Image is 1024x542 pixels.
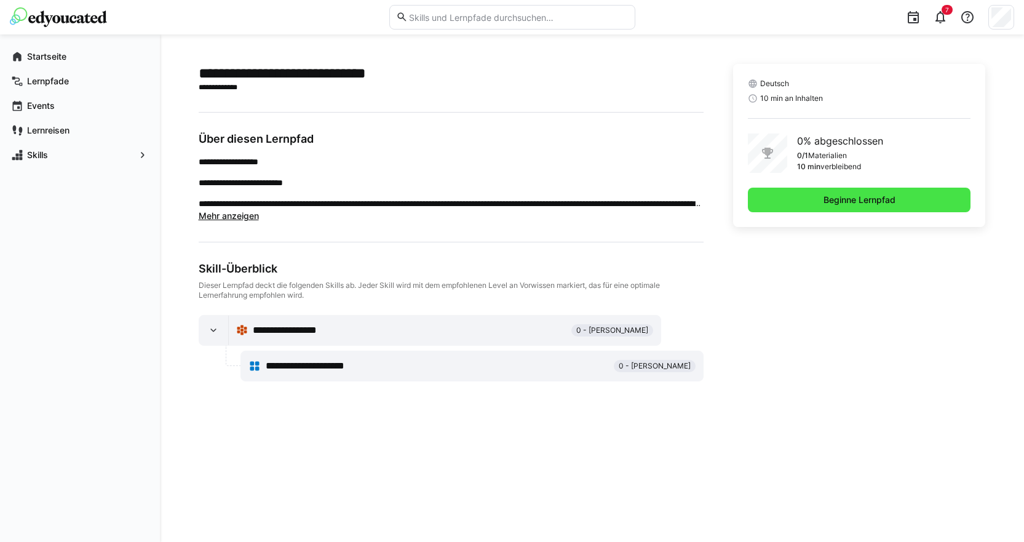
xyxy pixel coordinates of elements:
button: Beginne Lernpfad [748,188,971,212]
span: Beginne Lernpfad [822,194,897,206]
p: 0/1 [797,151,808,161]
span: Mehr anzeigen [199,210,259,221]
p: verbleibend [820,162,861,172]
p: 10 min [797,162,820,172]
span: Deutsch [760,79,789,89]
p: Materialien [808,151,847,161]
span: 7 [945,6,949,14]
h3: Über diesen Lernpfad [199,132,704,146]
div: Skill-Überblick [199,262,704,276]
input: Skills und Lernpfade durchsuchen… [408,12,628,23]
span: 0 - [PERSON_NAME] [576,325,648,335]
div: Dieser Lernpfad deckt die folgenden Skills ab. Jeder Skill wird mit dem empfohlenen Level an Vorw... [199,281,704,300]
span: 0 - [PERSON_NAME] [619,361,691,371]
span: 10 min an Inhalten [760,94,823,103]
p: 0% abgeschlossen [797,134,883,148]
